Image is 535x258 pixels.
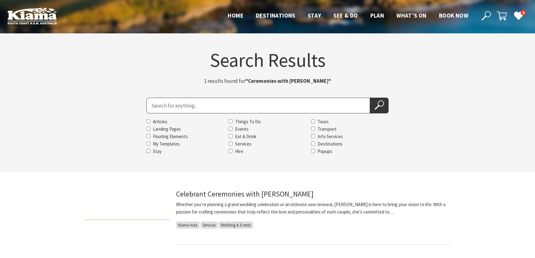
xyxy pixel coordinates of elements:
p: 1 results found for [190,77,345,85]
h1: Search Results [85,50,450,70]
span: Stay [308,12,321,19]
span: Home [228,12,243,19]
a: Celebrant Ceremonies with [PERSON_NAME] [176,189,314,199]
label: Stay [153,148,162,154]
span: What’s On [396,12,427,19]
input: Search for: [146,98,370,113]
label: Events [235,126,249,132]
p: Whether you’re planning a grand wedding celebration or an intimate vow renewal, [PERSON_NAME] is ... [176,201,450,216]
label: Transport [318,126,337,132]
span: Book now [439,12,468,19]
a: 4 [514,11,523,20]
label: Services [235,141,251,147]
label: Info Services [318,133,343,139]
label: Floating Elements [153,133,188,139]
span: See & Do [333,12,358,19]
label: Articles [153,119,167,125]
nav: Main Menu [221,11,474,21]
label: Hire [235,148,243,154]
label: Popups [318,148,332,154]
span: 4 [520,10,526,16]
span: Destinations [256,12,295,19]
label: Tours [318,119,329,125]
span: Plan [370,12,384,19]
label: My Templates [153,141,180,147]
span: Kiama Area [176,222,200,229]
label: Things To Do [235,119,261,125]
strong: "Ceremonies with [PERSON_NAME]" [245,78,331,84]
label: Landing Pages [153,126,181,132]
img: Kiama Logo [7,7,57,24]
label: Destinations [318,141,343,147]
span: Services [200,222,218,229]
label: Eat & Drink [235,133,256,139]
span: Wedding & Events [219,222,253,229]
